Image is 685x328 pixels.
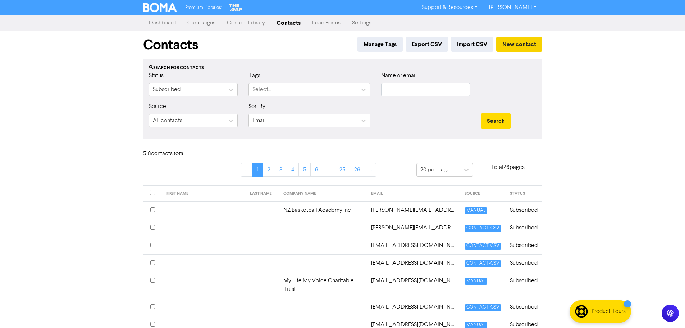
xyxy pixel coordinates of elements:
td: acg.vog@gmail.com [367,298,460,316]
th: STATUS [506,186,542,202]
a: Lead Forms [306,16,346,30]
button: Export CSV [406,37,448,52]
a: Page 4 [287,163,299,177]
td: aaron@chsconsulting.co.nz [367,201,460,219]
td: Subscribed [506,201,542,219]
td: accounts@macon.nz [367,254,460,272]
div: Search for contacts [149,65,536,71]
td: My Life My Voice Charitable Trust [279,272,367,298]
a: Page 3 [275,163,287,177]
td: NZ Basketball Academy Inc [279,201,367,219]
th: LAST NAME [246,186,279,202]
label: Status [149,71,164,80]
div: Subscribed [153,85,181,94]
div: All contacts [153,116,182,125]
th: SOURCE [460,186,506,202]
label: Sort By [248,102,265,111]
td: abigail-johnston@hotmail.com [367,219,460,237]
span: CONTACT-CSV [465,260,501,267]
a: Dashboard [143,16,182,30]
button: Manage Tags [357,37,403,52]
a: Page 25 [335,163,350,177]
h1: Contacts [143,37,198,53]
a: Content Library [221,16,271,30]
a: [PERSON_NAME] [483,2,542,13]
a: Page 5 [298,163,311,177]
iframe: Chat Widget [649,293,685,328]
span: Premium Libraries: [185,5,222,10]
td: Subscribed [506,237,542,254]
img: The Gap [228,3,243,12]
td: accounts@ccslt.org.nz [367,237,460,254]
p: Total 26 pages [473,163,542,172]
span: MANUAL [465,278,487,285]
span: CONTACT-CSV [465,225,501,232]
a: Page 6 [310,163,323,177]
label: Source [149,102,166,111]
div: Email [252,116,266,125]
a: Campaigns [182,16,221,30]
a: Contacts [271,16,306,30]
a: » [365,163,376,177]
span: CONTACT-CSV [465,243,501,250]
h6: 518 contact s total [143,150,201,157]
label: Tags [248,71,260,80]
span: MANUAL [465,207,487,214]
th: EMAIL [367,186,460,202]
a: Settings [346,16,377,30]
span: CONTACT-CSV [465,304,501,311]
th: FIRST NAME [162,186,246,202]
button: New contact [496,37,542,52]
td: Subscribed [506,298,542,316]
a: Page 2 [263,163,275,177]
a: Page 26 [350,163,365,177]
a: Page 1 is your current page [252,163,263,177]
button: Search [481,113,511,129]
td: Subscribed [506,219,542,237]
button: Import CSV [451,37,493,52]
div: 20 per page [420,166,450,174]
a: Support & Resources [416,2,483,13]
label: Name or email [381,71,417,80]
td: Subscribed [506,254,542,272]
th: COMPANY NAME [279,186,367,202]
div: Select... [252,85,271,94]
td: Subscribed [506,272,542,298]
td: accounts@mylifemyvoice.org.nz [367,272,460,298]
img: BOMA Logo [143,3,177,12]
